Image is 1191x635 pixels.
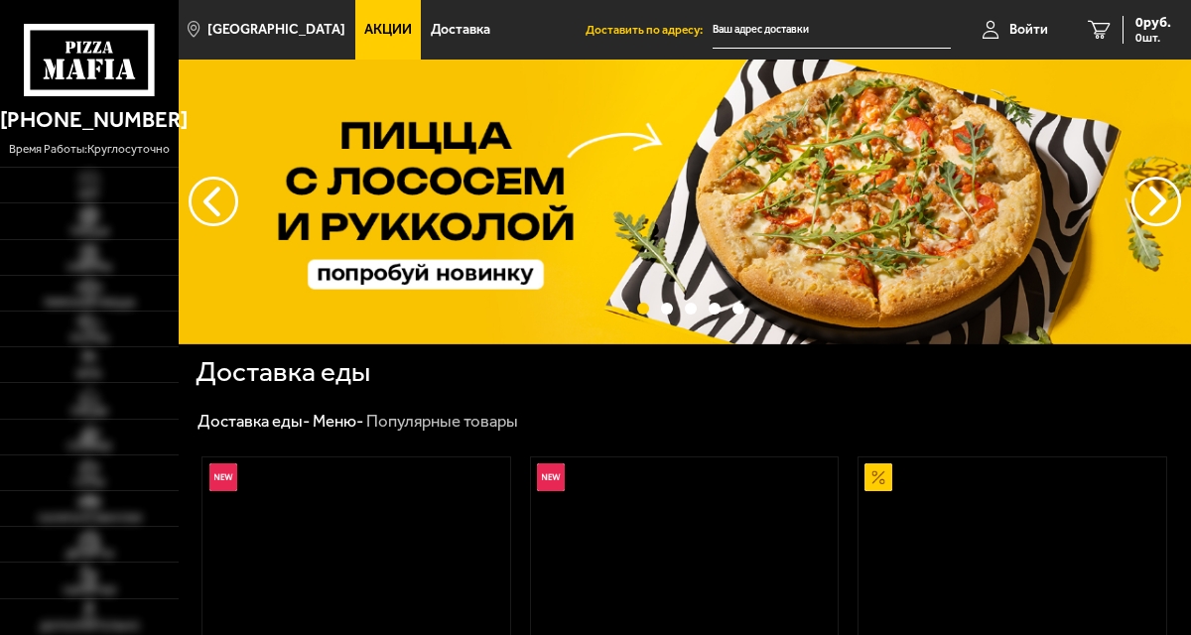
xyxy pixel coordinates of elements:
[1009,23,1048,37] span: Войти
[709,303,721,315] button: точки переключения
[366,411,518,433] div: Популярные товары
[1135,32,1171,44] span: 0 шт.
[313,411,363,431] a: Меню-
[364,23,412,37] span: Акции
[1135,16,1171,30] span: 0 руб.
[586,24,713,36] span: Доставить по адресу:
[1131,177,1181,226] button: предыдущий
[207,23,345,37] span: [GEOGRAPHIC_DATA]
[431,23,490,37] span: Доставка
[661,303,673,315] button: точки переключения
[864,463,892,491] img: Акционный
[196,358,370,386] h1: Доставка еды
[685,303,697,315] button: точки переключения
[713,12,951,49] input: Ваш адрес доставки
[732,303,744,315] button: точки переключения
[209,463,237,491] img: Новинка
[537,463,565,491] img: Новинка
[189,177,238,226] button: следующий
[637,303,649,315] button: точки переключения
[198,411,310,431] a: Доставка еды-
